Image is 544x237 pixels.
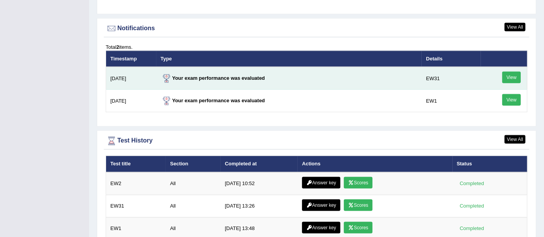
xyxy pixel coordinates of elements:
td: EW2 [106,172,166,195]
td: [DATE] [106,90,156,112]
div: Completed [457,202,487,210]
th: Details [422,51,481,67]
strong: Your exam performance was evaluated [161,75,265,81]
a: View [502,72,521,83]
a: View [502,94,521,106]
div: Completed [457,225,487,233]
th: Actions [298,156,452,172]
th: Status [453,156,527,172]
a: View All [505,23,525,31]
div: Completed [457,180,487,188]
a: Answer key [302,177,340,189]
div: Test History [106,135,527,147]
td: All [166,195,220,217]
th: Section [166,156,220,172]
a: Answer key [302,222,340,234]
td: EW1 [422,90,481,112]
div: Total items. [106,43,527,51]
th: Test title [106,156,166,172]
b: 2 [116,44,119,50]
td: [DATE] 10:52 [221,172,298,195]
a: Scores [344,177,372,189]
div: Notifications [106,23,527,34]
a: Answer key [302,199,340,211]
td: [DATE] 13:26 [221,195,298,217]
th: Type [156,51,422,67]
td: EW31 [422,67,481,90]
td: All [166,172,220,195]
a: Scores [344,222,372,234]
a: View All [505,135,525,144]
td: [DATE] [106,67,156,90]
th: Timestamp [106,51,156,67]
a: Scores [344,199,372,211]
strong: Your exam performance was evaluated [161,98,265,103]
td: EW31 [106,195,166,217]
th: Completed at [221,156,298,172]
